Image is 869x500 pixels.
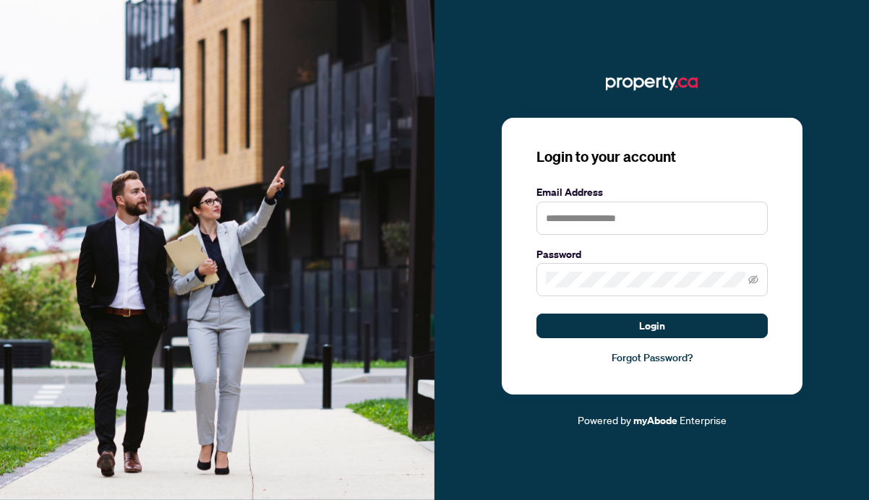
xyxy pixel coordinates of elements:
[536,350,768,366] a: Forgot Password?
[606,72,698,95] img: ma-logo
[536,184,768,200] label: Email Address
[536,246,768,262] label: Password
[536,314,768,338] button: Login
[748,275,758,285] span: eye-invisible
[536,147,768,167] h3: Login to your account
[639,314,665,337] span: Login
[633,413,677,428] a: myAbode
[680,413,727,426] span: Enterprise
[578,413,631,426] span: Powered by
